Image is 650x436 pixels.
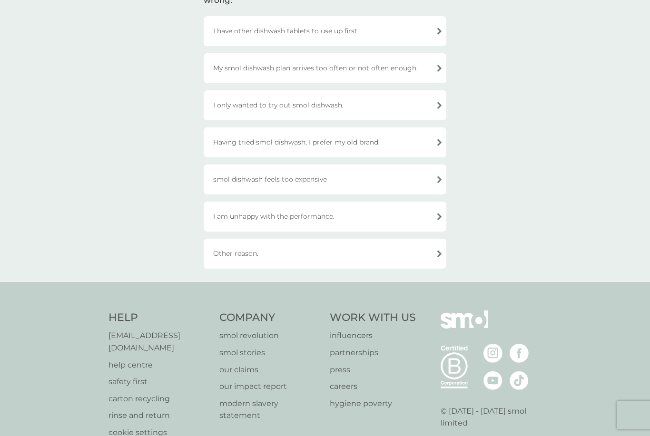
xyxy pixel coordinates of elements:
div: Having tried smol dishwash, I prefer my old brand. [204,127,446,157]
img: visit the smol Instagram page [483,344,502,363]
a: help centre [108,359,210,371]
img: visit the smol Facebook page [510,344,529,363]
a: press [330,364,416,376]
a: smol stories [219,347,321,359]
div: My smol dishwash plan arrives too often or not often enough. [204,53,446,83]
div: I only wanted to try out smol dishwash. [204,90,446,120]
h4: Company [219,310,321,325]
img: visit the smol Youtube page [483,371,502,390]
div: Other reason. [204,239,446,269]
a: careers [330,380,416,393]
div: smol dishwash feels too expensive [204,165,446,194]
a: [EMAIL_ADDRESS][DOMAIN_NAME] [108,329,210,354]
a: rinse and return [108,409,210,422]
a: our claims [219,364,321,376]
a: partnerships [330,347,416,359]
img: smol [441,310,488,343]
a: safety first [108,376,210,388]
a: smol revolution [219,329,321,342]
p: © [DATE] - [DATE] smol limited [441,405,542,429]
a: hygiene poverty [330,397,416,410]
a: influencers [330,329,416,342]
img: visit the smol Tiktok page [510,371,529,390]
a: modern slavery statement [219,397,321,422]
div: I have other dishwash tablets to use up first [204,16,446,46]
h4: Work With Us [330,310,416,325]
a: our impact report [219,380,321,393]
div: I am unhappy with the performance. [204,202,446,232]
h4: Help [108,310,210,325]
a: carton recycling [108,393,210,405]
